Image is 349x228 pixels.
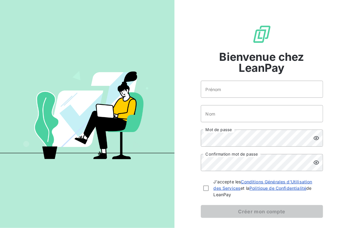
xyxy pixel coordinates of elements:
[252,24,272,44] img: logo sigle
[201,51,323,73] span: Bienvenue chez LeanPay
[201,105,323,122] input: placeholder
[214,178,321,198] span: J'accepte les et la de LeanPay
[249,186,306,191] a: Politique de Confidentialité
[201,205,323,218] button: Créer mon compte
[201,81,323,98] input: placeholder
[214,179,312,191] a: Conditions Générales d'Utilisation des Services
